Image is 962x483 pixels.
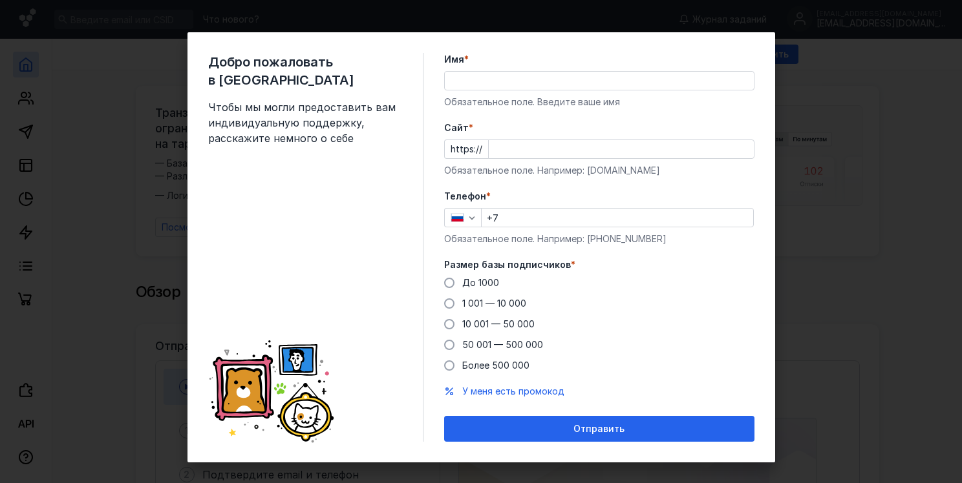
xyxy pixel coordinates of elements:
div: Обязательное поле. Например: [PHONE_NUMBER] [444,232,754,245]
span: Добро пожаловать в [GEOGRAPHIC_DATA] [208,53,402,89]
button: Отправить [444,416,754,442]
div: Обязательное поле. Введите ваше имя [444,96,754,108]
span: 1 001 — 10 000 [462,298,526,309]
span: До 1000 [462,277,499,288]
div: Обязательное поле. Например: [DOMAIN_NAME] [444,164,754,177]
span: Размер базы подписчиков [444,258,571,271]
span: Телефон [444,190,486,203]
span: Более 500 000 [462,360,529,371]
span: Имя [444,53,464,66]
span: У меня есть промокод [462,385,564,396]
span: 50 001 — 500 000 [462,339,543,350]
span: Cайт [444,121,469,134]
button: У меня есть промокод [462,385,564,398]
span: 10 001 — 50 000 [462,318,535,329]
span: Чтобы мы могли предоставить вам индивидуальную поддержку, расскажите немного о себе [208,99,402,146]
span: Отправить [573,424,625,435]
